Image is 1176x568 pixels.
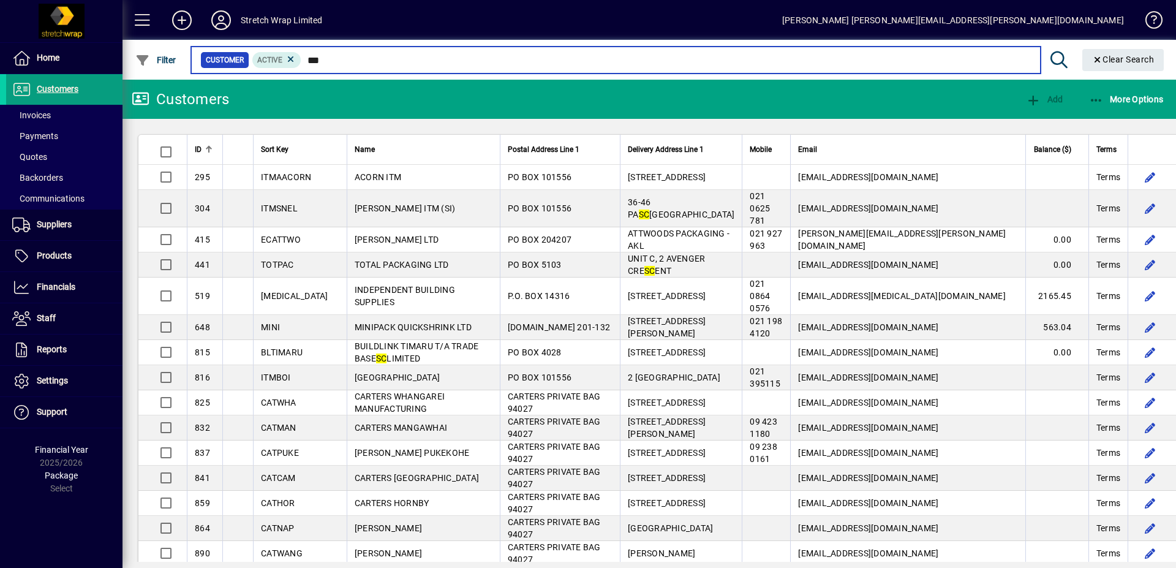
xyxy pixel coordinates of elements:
span: MINI [261,322,280,332]
span: 021 0625 781 [750,191,770,225]
span: [EMAIL_ADDRESS][DOMAIN_NAME] [798,373,938,382]
span: [EMAIL_ADDRESS][DOMAIN_NAME] [798,548,938,558]
span: CARTERS PRIVATE BAG 94027 [508,392,601,414]
button: Add [1023,88,1066,110]
div: Stretch Wrap Limited [241,10,323,30]
span: PO BOX 4028 [508,347,562,357]
span: [PERSON_NAME] [355,523,422,533]
span: Postal Address Line 1 [508,143,579,156]
span: Staff [37,313,56,323]
button: More Options [1086,88,1167,110]
span: ID [195,143,202,156]
span: Terms [1096,547,1120,559]
div: [PERSON_NAME] [PERSON_NAME][EMAIL_ADDRESS][PERSON_NAME][DOMAIN_NAME] [782,10,1124,30]
div: Customers [132,89,229,109]
span: 815 [195,347,210,357]
td: 0.00 [1025,227,1088,252]
button: Edit [1140,443,1160,463]
button: Edit [1140,199,1160,218]
span: 832 [195,423,210,433]
span: Terms [1096,422,1120,434]
button: Edit [1140,468,1160,488]
span: 890 [195,548,210,558]
td: 0.00 [1025,252,1088,278]
button: Edit [1140,286,1160,306]
span: CATWHA [261,398,296,407]
span: ATTWOODS PACKAGING - AKL [628,229,729,251]
span: [EMAIL_ADDRESS][MEDICAL_DATA][DOMAIN_NAME] [798,291,1006,301]
span: Balance ($) [1034,143,1071,156]
span: CARTERS PRIVATE BAG 94027 [508,467,601,489]
span: 841 [195,473,210,483]
span: Terms [1096,346,1120,358]
button: Edit [1140,368,1160,387]
button: Edit [1140,493,1160,513]
span: Sort Key [261,143,288,156]
button: Edit [1140,393,1160,412]
span: [PERSON_NAME] [355,548,422,558]
span: CARTERS WHANGAREI MANUFACTURING [355,392,445,414]
span: Terms [1096,472,1120,484]
span: Financial Year [35,445,88,455]
span: Payments [12,131,58,141]
span: Invoices [12,110,51,120]
em: SC [639,210,650,219]
span: PO BOX 101556 [508,373,571,382]
span: [EMAIL_ADDRESS][DOMAIN_NAME] [798,523,938,533]
span: 021 395115 [750,366,780,388]
span: 859 [195,498,210,508]
span: 825 [195,398,210,407]
span: 519 [195,291,210,301]
span: ITMAACORN [261,172,311,182]
a: Reports [6,335,123,365]
a: Settings [6,366,123,396]
span: 816 [195,373,210,382]
button: Edit [1140,317,1160,337]
span: [STREET_ADDRESS] [628,473,706,483]
a: Invoices [6,105,123,126]
span: Delivery Address Line 1 [628,143,704,156]
span: Customer [206,54,244,66]
span: [EMAIL_ADDRESS][DOMAIN_NAME] [798,347,938,357]
span: [MEDICAL_DATA] [261,291,328,301]
span: [EMAIL_ADDRESS][DOMAIN_NAME] [798,172,938,182]
span: Backorders [12,173,63,183]
span: PO BOX 101556 [508,203,571,213]
span: 295 [195,172,210,182]
span: PO BOX 101556 [508,172,571,182]
a: Quotes [6,146,123,167]
a: Staff [6,303,123,334]
span: 021 0864 0576 [750,279,770,313]
span: [EMAIL_ADDRESS][DOMAIN_NAME] [798,448,938,458]
em: SC [376,354,387,363]
a: Financials [6,272,123,303]
span: Terms [1096,522,1120,534]
span: TOTPAC [261,260,294,270]
button: Edit [1140,418,1160,437]
span: CATNAP [261,523,295,533]
span: Support [37,407,67,417]
span: Settings [37,376,68,385]
span: Home [37,53,59,62]
span: [EMAIL_ADDRESS][DOMAIN_NAME] [798,398,938,407]
span: [STREET_ADDRESS] [628,172,706,182]
span: CARTERS PRIVATE BAG 94027 [508,492,601,514]
span: [GEOGRAPHIC_DATA] [628,523,713,533]
span: CATPUKE [261,448,299,458]
div: Balance ($) [1033,143,1082,156]
span: [STREET_ADDRESS][PERSON_NAME] [628,417,706,439]
span: 36-46 PA [GEOGRAPHIC_DATA] [628,197,734,219]
span: [PERSON_NAME] PUKEKOHE [355,448,470,458]
span: [STREET_ADDRESS] [628,347,706,357]
span: Products [37,251,72,260]
span: Terms [1096,396,1120,409]
mat-chip: Activation Status: Active [252,52,301,68]
span: [PERSON_NAME] ITM (SI) [355,203,456,213]
div: Name [355,143,492,156]
span: 415 [195,235,210,244]
span: Terms [1096,171,1120,183]
span: UNIT C, 2 AVENGER CRE ENT [628,254,705,276]
span: 864 [195,523,210,533]
button: Edit [1140,255,1160,275]
span: CARTERS PRIVATE BAG 94027 [508,542,601,564]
